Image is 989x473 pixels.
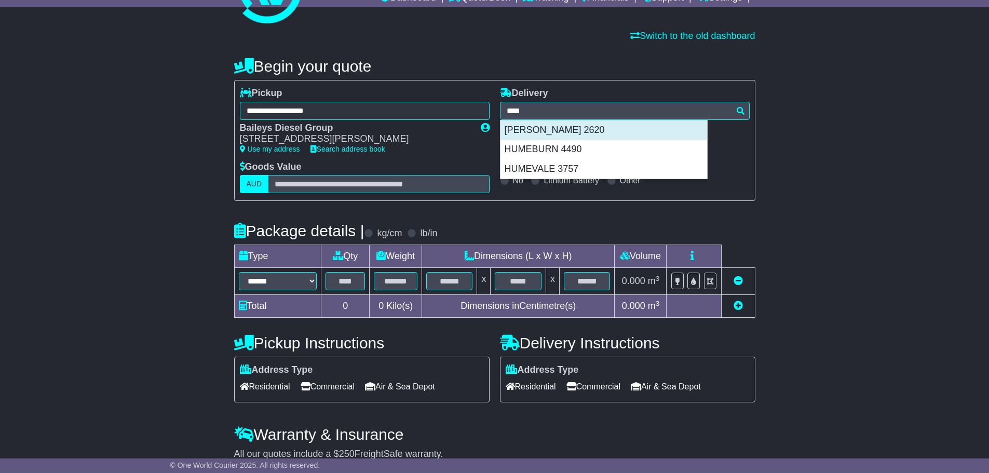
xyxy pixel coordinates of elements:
div: [PERSON_NAME] 2620 [500,120,707,140]
label: Address Type [240,364,313,376]
h4: Delivery Instructions [500,334,755,352]
label: Other [620,175,641,185]
td: Qty [321,245,370,268]
label: Pickup [240,88,282,99]
label: AUD [240,175,269,193]
sup: 3 [656,275,660,282]
span: Air & Sea Depot [365,379,435,395]
h4: Package details | [234,222,364,239]
td: Type [234,245,321,268]
span: Commercial [301,379,355,395]
h4: Warranty & Insurance [234,426,755,443]
td: Dimensions (L x W x H) [422,245,615,268]
h4: Pickup Instructions [234,334,490,352]
td: x [477,268,491,295]
td: Dimensions in Centimetre(s) [422,295,615,318]
label: kg/cm [377,228,402,239]
a: Search address book [310,145,385,153]
label: Goods Value [240,161,302,173]
td: 0 [321,295,370,318]
span: 0 [378,301,384,311]
td: Kilo(s) [370,295,422,318]
span: m [648,276,660,286]
span: Air & Sea Depot [631,379,701,395]
label: Lithium Battery [544,175,599,185]
span: Residential [506,379,556,395]
span: Residential [240,379,290,395]
label: Delivery [500,88,548,99]
span: 0.000 [622,276,645,286]
td: x [546,268,559,295]
div: HUMEVALE 3757 [500,159,707,179]
a: Use my address [240,145,300,153]
sup: 3 [656,300,660,307]
a: Remove this item [734,276,743,286]
h4: Begin your quote [234,58,755,75]
label: No [513,175,523,185]
span: 0.000 [622,301,645,311]
div: HUMEBURN 4490 [500,140,707,159]
typeahead: Please provide city [500,102,750,120]
span: Commercial [566,379,620,395]
a: Add new item [734,301,743,311]
td: Volume [615,245,667,268]
label: lb/in [420,228,437,239]
span: © One World Courier 2025. All rights reserved. [170,461,320,469]
div: All our quotes include a $ FreightSafe warranty. [234,449,755,460]
label: Address Type [506,364,579,376]
a: Switch to the old dashboard [630,31,755,41]
div: Baileys Diesel Group [240,123,470,134]
span: m [648,301,660,311]
td: Weight [370,245,422,268]
span: 250 [339,449,355,459]
td: Total [234,295,321,318]
div: [STREET_ADDRESS][PERSON_NAME] [240,133,470,145]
